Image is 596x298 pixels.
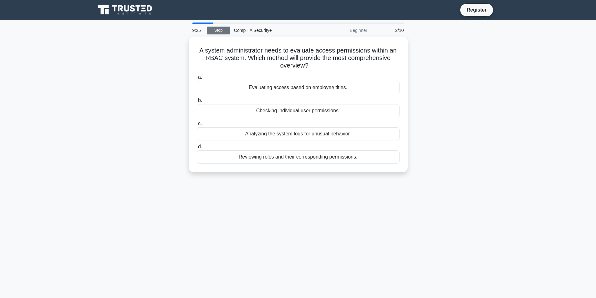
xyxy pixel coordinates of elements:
div: Evaluating access based on employee titles. [197,81,400,94]
div: 9:25 [189,24,207,37]
span: b. [198,98,202,103]
a: Stop [207,27,230,34]
span: a. [198,74,202,80]
div: CompTIA Security+ [230,24,316,37]
span: d. [198,144,202,149]
div: Checking individual user permissions. [197,104,400,117]
div: Reviewing roles and their corresponding permissions. [197,150,400,164]
h5: A system administrator needs to evaluate access permissions within an RBAC system. Which method w... [196,47,400,70]
div: 2/10 [371,24,408,37]
div: Beginner [316,24,371,37]
a: Register [463,6,490,14]
div: Analyzing the system logs for unusual behavior. [197,127,400,140]
span: c. [198,121,202,126]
